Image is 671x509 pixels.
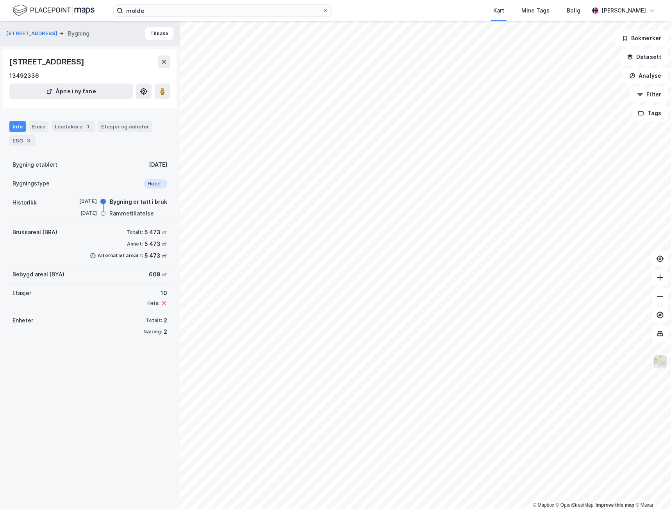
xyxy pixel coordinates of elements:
[52,121,95,132] div: Leietakere
[12,288,31,298] div: Etasjer
[109,209,154,218] div: Rammetillatelse
[615,30,668,46] button: Bokmerker
[145,228,167,237] div: 5 473 ㎡
[6,30,59,37] button: [STREET_ADDRESS]
[533,502,554,508] a: Mapbox
[110,197,167,206] div: Bygning er tatt i bruk
[9,121,26,132] div: Info
[25,137,32,144] div: 3
[567,6,580,15] div: Bolig
[632,472,671,509] div: Kontrollprogram for chat
[66,210,97,217] div: [DATE]
[12,179,50,188] div: Bygningstype
[29,121,48,132] div: Eiere
[12,4,95,17] img: logo.f888ab2527a4732fd821a326f86c7f29.svg
[149,270,167,279] div: 609 ㎡
[12,160,57,169] div: Bygning etablert
[84,123,92,130] div: 1
[632,472,671,509] iframe: Chat Widget
[596,502,634,508] a: Improve this map
[145,251,167,260] div: 5 473 ㎡
[164,316,167,325] div: 2
[521,6,550,15] div: Mine Tags
[493,6,504,15] div: Kart
[123,5,322,16] input: Søk på adresse, matrikkel, gårdeiere, leietakere eller personer
[146,317,162,324] div: Totalt:
[145,239,167,249] div: 5 473 ㎡
[101,123,149,130] div: Etasjer og enheter
[653,354,667,369] img: Z
[12,316,33,325] div: Enheter
[143,329,162,335] div: Næring:
[12,270,64,279] div: Bebygd areal (BYA)
[9,55,86,68] div: [STREET_ADDRESS]
[556,502,594,508] a: OpenStreetMap
[620,49,668,65] button: Datasett
[145,27,173,40] button: Tilbake
[149,160,167,169] div: [DATE]
[9,71,39,80] div: 13492336
[127,229,143,235] div: Totalt:
[9,84,133,99] button: Åpne i ny fane
[601,6,646,15] div: [PERSON_NAME]
[98,253,143,259] div: Alternativt areal 1:
[68,29,89,38] div: Bygning
[630,87,668,102] button: Filter
[66,198,97,205] div: [DATE]
[12,228,57,237] div: Bruksareal (BRA)
[9,135,36,146] div: ESG
[623,68,668,84] button: Analyse
[127,241,143,247] div: Annet:
[147,300,159,306] div: Heis:
[164,327,167,336] div: 2
[632,105,668,121] button: Tags
[147,288,167,298] div: 10
[12,198,37,207] div: Historikk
